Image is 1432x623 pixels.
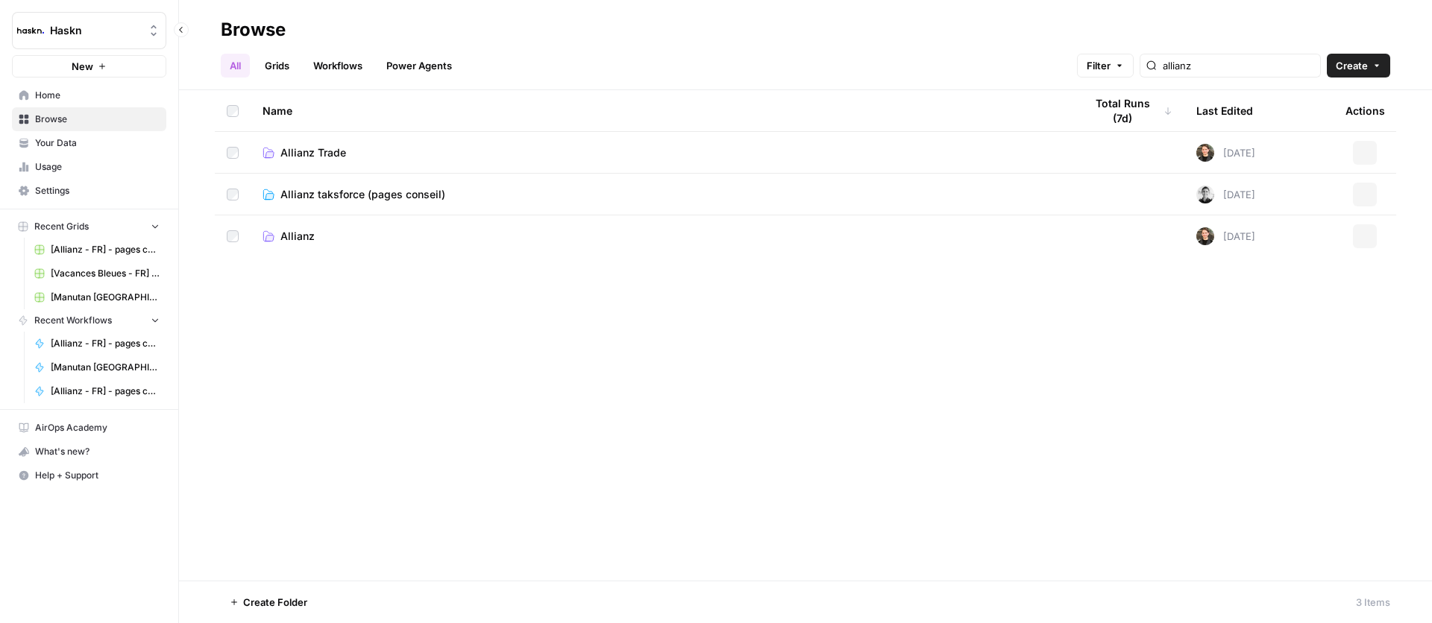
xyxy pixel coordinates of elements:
[51,291,160,304] span: [Manutan [GEOGRAPHIC_DATA] FR] article de blog - [DATE]-[DATE] mots Grid
[51,337,160,350] span: [Allianz - FR] - pages conseil assurance vie 🪦 + FAQ
[280,229,315,244] span: Allianz
[12,179,166,203] a: Settings
[17,17,44,44] img: Haskn Logo
[280,145,346,160] span: Allianz Trade
[28,285,166,309] a: [Manutan [GEOGRAPHIC_DATA] FR] article de blog - [DATE]-[DATE] mots Grid
[12,309,166,332] button: Recent Workflows
[51,243,160,256] span: [Allianz - FR] - pages conseil + FAQ
[12,55,166,78] button: New
[12,131,166,155] a: Your Data
[1196,90,1253,131] div: Last Edited
[35,184,160,197] span: Settings
[1087,58,1111,73] span: Filter
[12,83,166,107] a: Home
[28,238,166,262] a: [Allianz - FR] - pages conseil + FAQ
[13,440,166,463] div: What's new?
[12,215,166,238] button: Recent Grids
[1163,58,1314,73] input: Search
[28,332,166,355] a: [Allianz - FR] - pages conseil assurance vie 🪦 + FAQ
[243,595,307,610] span: Create Folder
[221,18,286,42] div: Browse
[50,23,140,38] span: Haskn
[35,469,160,482] span: Help + Support
[1084,90,1172,131] div: Total Runs (7d)
[1336,58,1368,73] span: Create
[34,314,112,327] span: Recent Workflows
[1345,90,1385,131] div: Actions
[28,355,166,379] a: [Manutan [GEOGRAPHIC_DATA] FR] article de blog - [DATE]-[DATE] mots
[263,90,1061,131] div: Name
[35,89,160,102] span: Home
[1196,186,1255,203] div: [DATE]
[35,136,160,150] span: Your Data
[28,262,166,285] a: [Vacances Bleues - FR] Pages refonte sites hôtels - [GEOGRAPHIC_DATA] Grid
[51,385,160,398] span: [Allianz - FR] - pages conseil pro 💼 + FAQ
[304,54,371,78] a: Workflows
[1196,144,1214,162] img: uhgcgt6zpiex4psiaqgkk0ok3li6
[377,54,461,78] a: Power Agents
[1196,144,1255,162] div: [DATE]
[263,187,1061,202] a: Allianz taksforce (pages conseil)
[221,590,316,614] button: Create Folder
[1196,186,1214,203] img: 5iwot33yo0fowbxplqtedoh7j1jy
[12,12,166,49] button: Workspace: Haskn
[1356,595,1390,610] div: 3 Items
[1196,227,1255,245] div: [DATE]
[35,113,160,126] span: Browse
[34,220,89,233] span: Recent Grids
[12,416,166,440] a: AirOps Academy
[1077,54,1134,78] button: Filter
[263,229,1061,244] a: Allianz
[1327,54,1390,78] button: Create
[221,54,250,78] a: All
[1196,227,1214,245] img: uhgcgt6zpiex4psiaqgkk0ok3li6
[12,155,166,179] a: Usage
[263,145,1061,160] a: Allianz Trade
[280,187,445,202] span: Allianz taksforce (pages conseil)
[35,421,160,434] span: AirOps Academy
[51,267,160,280] span: [Vacances Bleues - FR] Pages refonte sites hôtels - [GEOGRAPHIC_DATA] Grid
[12,107,166,131] a: Browse
[256,54,298,78] a: Grids
[35,160,160,174] span: Usage
[72,59,93,74] span: New
[51,361,160,374] span: [Manutan [GEOGRAPHIC_DATA] FR] article de blog - [DATE]-[DATE] mots
[12,440,166,464] button: What's new?
[28,379,166,403] a: [Allianz - FR] - pages conseil pro 💼 + FAQ
[12,464,166,487] button: Help + Support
